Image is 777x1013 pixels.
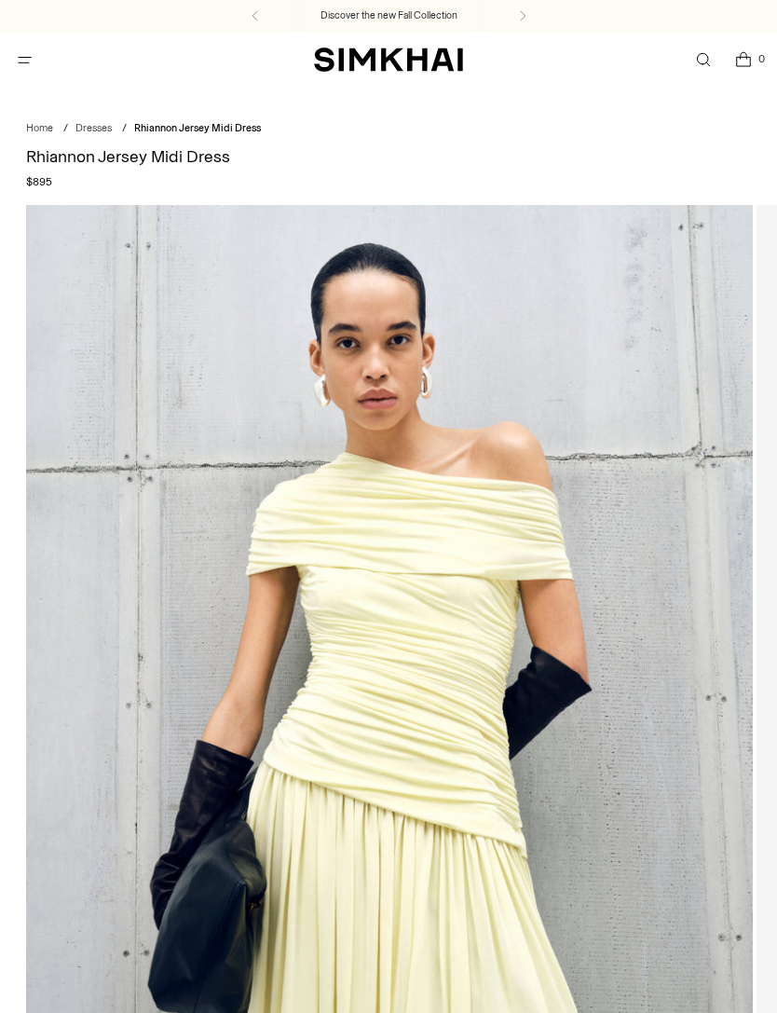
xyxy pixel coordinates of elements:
button: Open menu modal [6,41,44,79]
h1: Rhiannon Jersey Midi Dress [26,148,752,165]
div: / [63,121,68,137]
span: 0 [753,50,770,67]
a: Home [26,122,53,134]
a: SIMKHAI [314,47,463,74]
span: $895 [26,173,52,190]
a: Discover the new Fall Collection [320,8,457,23]
nav: breadcrumbs [26,121,752,137]
span: Rhiannon Jersey Midi Dress [134,122,261,134]
a: Dresses [75,122,112,134]
a: Open search modal [684,41,722,79]
a: Open cart modal [724,41,762,79]
div: / [122,121,127,137]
